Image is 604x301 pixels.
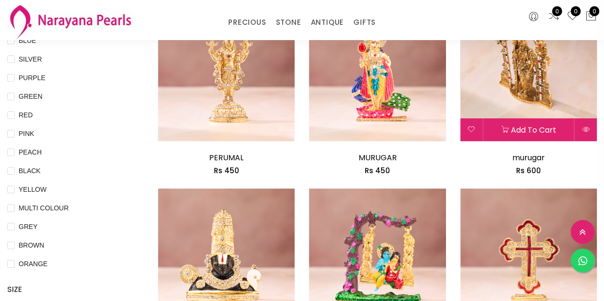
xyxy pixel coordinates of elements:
[567,10,578,23] a: 0
[548,10,560,23] a: 0
[15,128,38,139] span: PINK
[228,15,266,30] a: PRECIOUS
[512,152,545,163] a: murugar
[15,240,48,250] span: BROWN
[483,118,574,141] button: Add to cart
[359,152,397,163] a: MURUGAR
[15,203,73,213] span: MULTI COLOUR
[15,259,52,269] span: ORANGE
[15,73,49,83] span: PURPLE
[460,118,483,141] button: Add to wishlist
[516,166,541,176] span: Rs 600
[353,15,376,30] a: GIFTS
[574,118,597,141] button: Quick View
[214,166,239,176] span: Rs 450
[15,54,46,64] span: SILVER
[15,110,37,120] span: RED
[7,284,129,295] h4: SIZE
[15,147,45,157] span: PEACH
[15,166,44,176] span: BLACK
[15,35,40,46] span: BLUE
[589,6,599,16] span: 0
[276,15,301,30] a: STONE
[15,184,50,195] span: YELLOW
[365,166,390,176] span: Rs 450
[209,152,244,163] a: PERUMAL
[310,15,344,30] a: ANTIQUE
[571,6,581,16] span: 0
[585,10,597,23] button: 0
[552,6,562,16] span: 0
[15,91,46,102] span: GREEN
[15,221,42,232] span: GREY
